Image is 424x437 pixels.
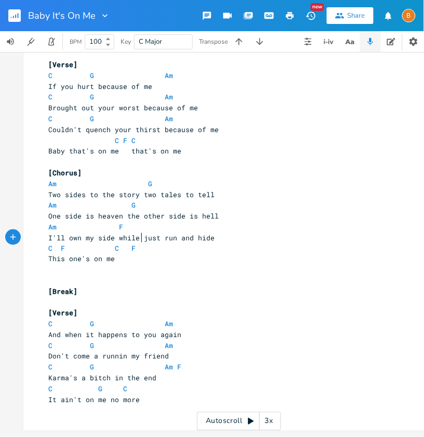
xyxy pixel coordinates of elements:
span: G [90,319,94,329]
span: This one's on me [48,254,115,264]
span: Am [165,363,173,372]
span: C [48,71,52,80]
span: Am [48,200,57,210]
span: F [119,222,123,232]
span: C [115,244,119,253]
span: F [61,244,65,253]
span: G [148,179,152,188]
span: C [48,363,52,372]
span: It ain't on me no more [48,395,140,405]
span: Karma's a bitch in the end [48,374,156,383]
span: [Break] [48,287,77,297]
div: Autoscroll [197,412,281,431]
div: 3x [260,412,279,431]
span: And when it happens to you again [48,330,181,340]
span: C [48,341,52,351]
span: G [90,363,94,372]
div: Share [348,11,365,20]
span: G [90,114,94,123]
span: G [98,384,102,394]
span: F [177,363,181,372]
span: Am [165,114,173,123]
span: G [131,200,136,210]
span: Baby that's on me that's on me [48,146,181,156]
div: Brian Lawley [402,9,416,22]
span: [Verse] [48,309,77,318]
span: G [90,341,94,351]
button: Share [327,7,374,24]
span: C [131,136,136,145]
span: F [131,244,136,253]
button: B [402,4,416,28]
span: One side is heaven the other side is hell [48,211,219,221]
span: Baby It's On Me [28,11,96,20]
span: C [48,244,52,253]
span: Don't come a runnin my friend [48,352,169,361]
span: G [90,92,94,101]
div: BPM [70,39,82,45]
span: Am [165,92,173,101]
span: Am [165,341,173,351]
span: [Verse] [48,60,77,69]
span: Am [48,179,57,188]
span: C [48,92,52,101]
span: [Chorus] [48,168,82,177]
button: New [300,6,321,25]
span: Couldn't quench your thirst because of me [48,125,219,134]
span: F [123,136,127,145]
div: Transpose [199,38,228,45]
span: C Major [139,37,162,46]
span: G [90,71,94,80]
span: C [123,384,127,394]
div: Key [121,38,131,45]
span: C [115,136,119,145]
span: Brought out your worst because of me [48,103,198,112]
span: If you hurt because of me [48,82,152,91]
span: C [48,319,52,329]
span: Am [165,71,173,80]
span: C [48,384,52,394]
span: Am [165,319,173,329]
span: Two sides to the story two tales to tell [48,190,215,199]
span: I'll own my side while just run and hide [48,233,215,242]
span: Am [48,222,57,232]
span: C [48,114,52,123]
div: New [311,3,324,11]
